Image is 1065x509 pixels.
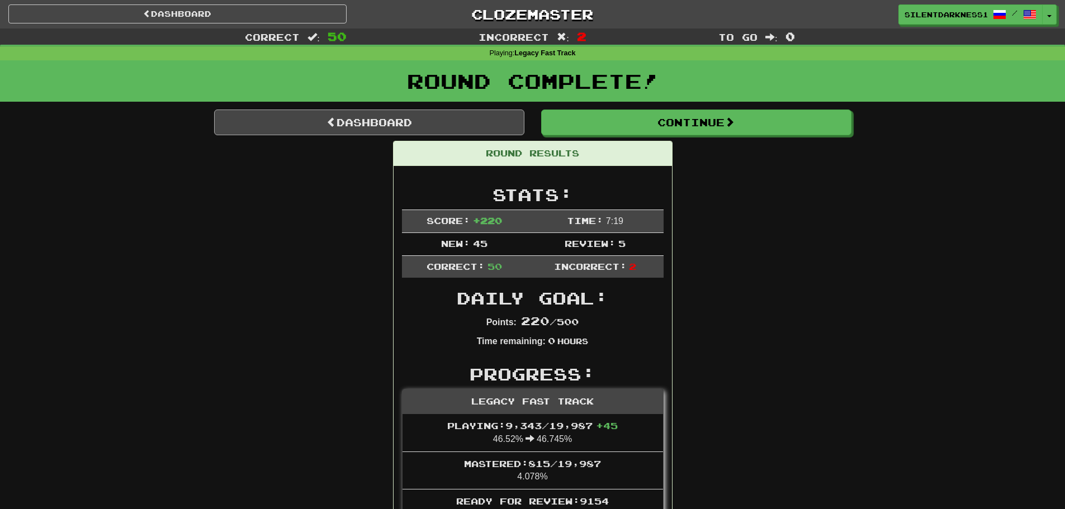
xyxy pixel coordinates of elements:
[328,30,347,43] span: 50
[8,4,347,23] a: Dashboard
[554,261,627,272] span: Incorrect:
[718,31,758,42] span: To go
[486,317,517,327] strong: Points:
[557,32,569,42] span: :
[618,238,626,249] span: 5
[4,70,1061,92] h1: Round Complete!
[473,238,487,249] span: 45
[447,420,618,431] span: Playing: 9,343 / 19,987
[473,215,502,226] span: + 220
[427,215,470,226] span: Score:
[548,335,555,346] span: 0
[487,261,502,272] span: 50
[557,336,588,346] small: Hours
[521,314,550,327] span: 220
[521,316,579,327] span: / 500
[514,49,575,57] strong: Legacy Fast Track
[577,30,586,43] span: 2
[402,185,664,204] h2: Stats:
[403,414,663,452] li: 46.52% 46.745%
[245,31,300,42] span: Correct
[898,4,1043,25] a: SilentDarkness1947 /
[596,420,618,431] span: + 45
[905,9,987,20] span: SilentDarkness1947
[629,261,636,272] span: 2
[1012,9,1017,17] span: /
[565,238,616,249] span: Review:
[394,141,672,166] div: Round Results
[567,215,603,226] span: Time:
[403,451,663,490] li: 4.078%
[456,496,609,506] span: Ready for Review: 9154
[477,336,546,346] strong: Time remaining:
[785,30,795,43] span: 0
[307,32,320,42] span: :
[402,365,664,383] h2: Progress:
[541,110,851,135] button: Continue
[441,238,470,249] span: New:
[363,4,702,24] a: Clozemaster
[403,389,663,414] div: Legacy Fast Track
[402,289,664,307] h2: Daily Goal:
[479,31,549,42] span: Incorrect
[606,216,623,226] span: 7 : 19
[427,261,485,272] span: Correct:
[765,32,778,42] span: :
[214,110,524,135] a: Dashboard
[464,458,601,469] span: Mastered: 815 / 19,987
